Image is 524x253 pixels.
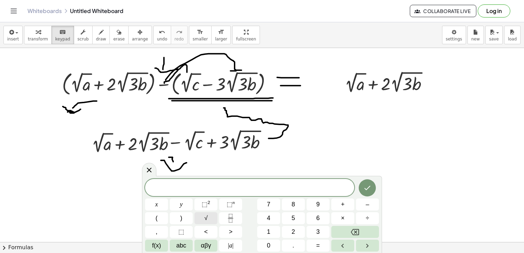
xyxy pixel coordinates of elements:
button: 2 [282,226,305,238]
span: insert [7,37,19,41]
button: Alphabet [170,240,193,252]
span: + [341,200,345,209]
i: format_size [218,28,224,36]
span: redo [175,37,184,41]
sup: 2 [207,200,210,205]
button: insert [3,26,23,44]
span: ⬚ [202,201,207,208]
span: 5 [291,214,295,223]
span: fullscreen [236,37,256,41]
button: keyboardkeypad [51,26,74,44]
span: ⬚ [227,201,233,208]
button: save [485,26,503,44]
span: scrub [78,37,89,41]
i: redo [176,28,182,36]
span: 0 [267,241,270,250]
span: 9 [316,200,320,209]
button: Toggle navigation [8,5,19,16]
button: Less than [194,226,217,238]
span: abc [176,241,186,250]
span: smaller [193,37,208,41]
button: Divide [356,212,379,224]
button: Backspace [331,226,379,238]
span: , [156,227,157,237]
span: save [489,37,499,41]
i: undo [159,28,165,36]
span: draw [96,37,106,41]
button: transform [24,26,52,44]
button: Log in [478,4,510,17]
button: Left arrow [331,240,354,252]
button: 5 [282,212,305,224]
span: f(x) [152,241,161,250]
button: settings [442,26,466,44]
button: ( [145,212,168,224]
button: Greek alphabet [194,240,217,252]
span: 4 [267,214,270,223]
a: Whiteboards [27,8,62,14]
span: 1 [267,227,270,237]
span: a [228,241,234,250]
button: ) [170,212,193,224]
span: y [180,200,183,209]
span: – [366,200,369,209]
span: new [471,37,480,41]
button: , [145,226,168,238]
i: keyboard [59,28,66,36]
span: transform [28,37,48,41]
button: erase [109,26,128,44]
span: × [341,214,345,223]
button: fullscreen [232,26,260,44]
i: format_size [197,28,203,36]
span: | [232,242,234,249]
span: 7 [267,200,270,209]
span: = [316,241,320,250]
button: format_sizelarger [211,26,231,44]
span: ) [180,214,182,223]
button: 0 [257,240,280,252]
span: 3 [316,227,320,237]
button: draw [92,26,110,44]
button: 6 [307,212,330,224]
span: 2 [291,227,295,237]
span: x [155,200,158,209]
span: erase [113,37,124,41]
span: load [508,37,517,41]
button: Minus [356,198,379,210]
button: Plus [331,198,354,210]
span: arrange [132,37,148,41]
span: < [204,227,208,237]
span: 6 [316,214,320,223]
span: . [293,241,294,250]
button: x [145,198,168,210]
span: ⬚ [178,227,184,237]
span: Collaborate Live [416,8,471,14]
span: ÷ [366,214,369,223]
button: Squared [194,198,217,210]
button: . [282,240,305,252]
button: Right arrow [356,240,379,252]
button: Absolute value [219,240,242,252]
button: 1 [257,226,280,238]
button: redoredo [171,26,188,44]
button: Functions [145,240,168,252]
button: 4 [257,212,280,224]
span: ( [156,214,158,223]
span: > [229,227,233,237]
button: new [467,26,484,44]
button: Collaborate Live [410,5,476,17]
button: Placeholder [170,226,193,238]
span: 8 [291,200,295,209]
span: larger [215,37,227,41]
button: Superscript [219,198,242,210]
button: scrub [74,26,93,44]
span: √ [204,214,208,223]
button: Greater than [219,226,242,238]
button: 9 [307,198,330,210]
button: 3 [307,226,330,238]
button: arrange [128,26,152,44]
span: keypad [55,37,70,41]
button: Done [359,179,376,196]
button: load [504,26,521,44]
button: undoundo [153,26,171,44]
